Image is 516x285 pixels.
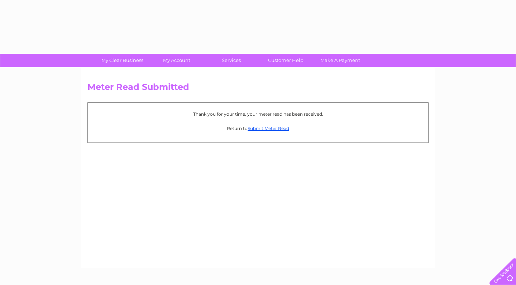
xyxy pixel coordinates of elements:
h2: Meter Read Submitted [87,82,429,96]
a: My Account [147,54,206,67]
a: My Clear Business [93,54,152,67]
a: Customer Help [256,54,315,67]
a: Services [202,54,261,67]
a: Make A Payment [311,54,370,67]
a: Submit Meter Read [248,126,289,131]
p: Thank you for your time, your meter read has been received. [91,111,425,117]
p: Return to [91,125,425,132]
